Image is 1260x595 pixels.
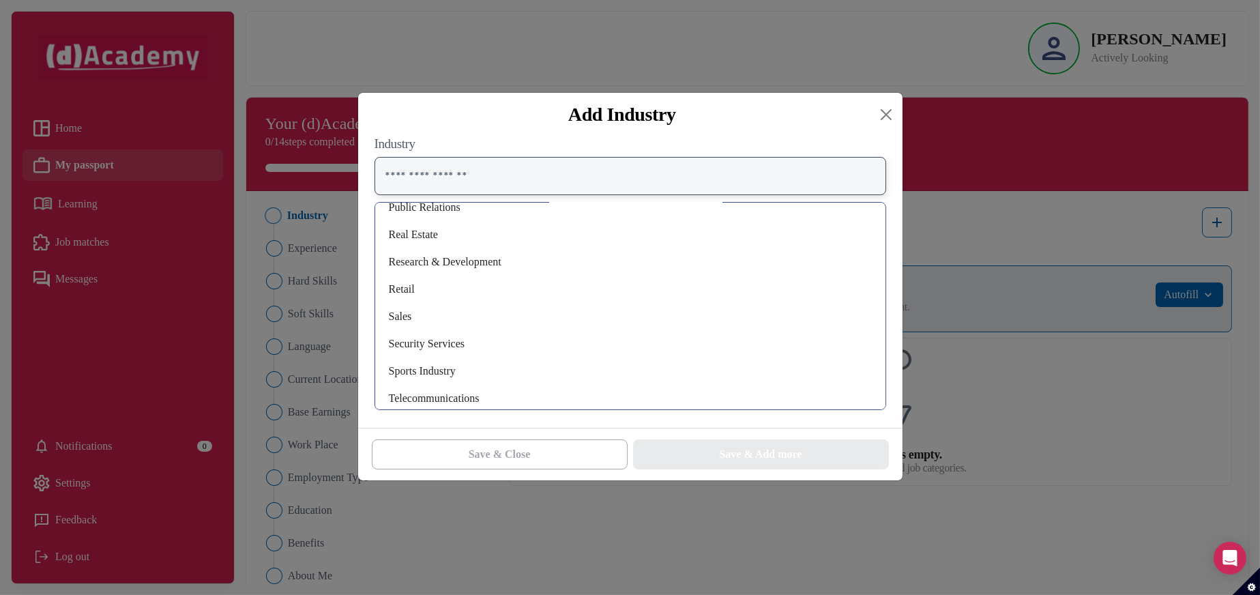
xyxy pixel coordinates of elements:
div: Sales [386,306,875,328]
div: Telecommunications [386,388,875,409]
label: Industry [375,136,886,151]
div: Research & Development [386,251,875,273]
button: Save & Close [372,439,628,469]
button: Save & Add more [633,439,889,469]
div: Add Industry [369,104,875,126]
div: Open Intercom Messenger [1214,542,1246,575]
div: Retail [386,278,875,300]
button: Set cookie preferences [1233,568,1260,595]
div: Security Services [386,333,875,355]
div: Public Relations [386,197,875,218]
span: Save & Close [469,446,531,463]
button: Close [875,104,897,126]
span: Save & Add more [719,446,802,463]
div: Sports Industry [386,360,875,382]
div: Real Estate [386,224,875,246]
